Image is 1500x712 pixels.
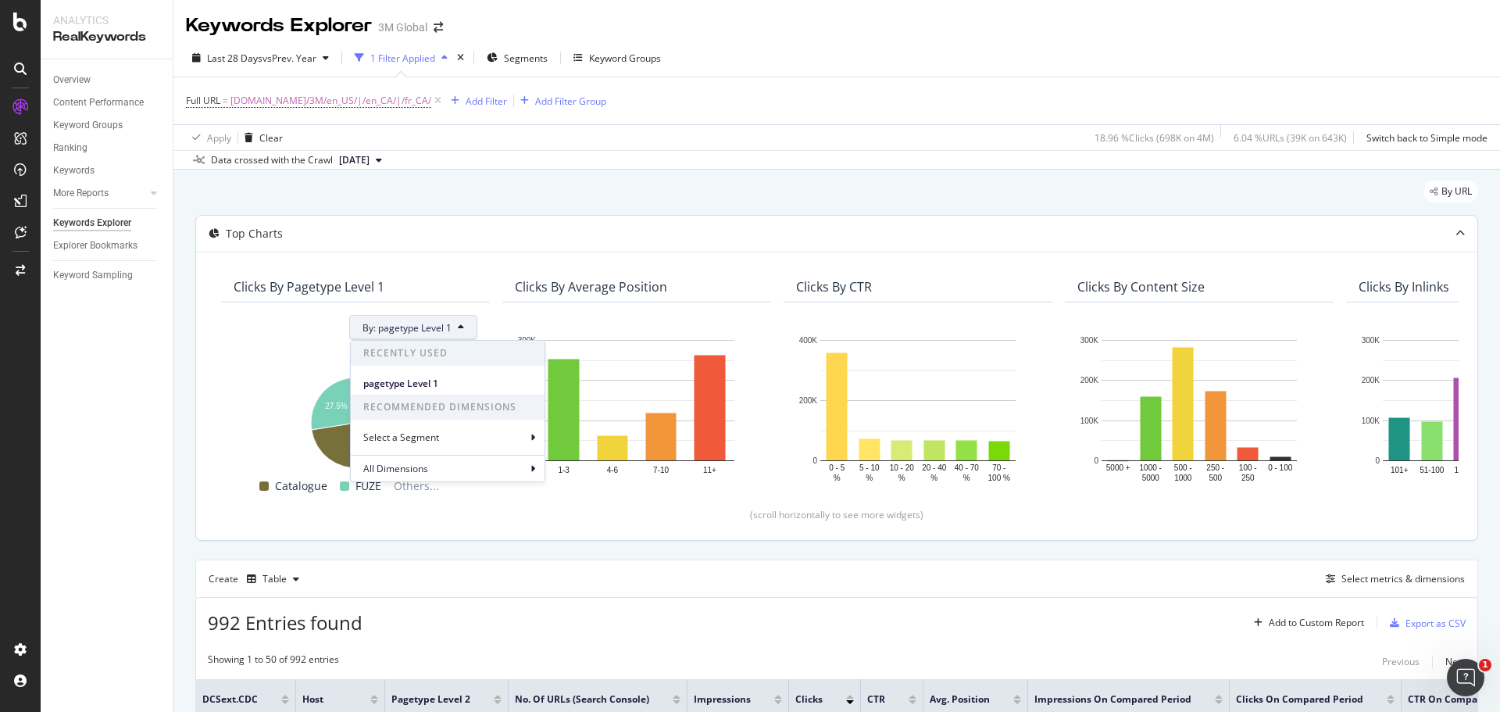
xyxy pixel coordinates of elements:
text: % [866,474,873,482]
div: RealKeywords [53,28,160,46]
svg: A chart. [234,370,477,470]
a: Overview [53,72,162,88]
div: Table [262,574,287,584]
span: Full URL [186,94,220,107]
text: 250 - [1206,463,1224,472]
span: Impressions [694,692,751,707]
text: 100 - [1239,463,1257,472]
span: vs Prev. Year [262,52,316,65]
text: % [930,474,937,482]
div: Clicks By pagetype Level 1 [234,279,384,295]
text: 101+ [1391,466,1409,474]
span: 1 [1479,659,1491,671]
div: Ranking [53,140,87,156]
button: Last 28 DaysvsPrev. Year [186,45,335,70]
text: 5000 + [1106,463,1130,472]
span: Host [302,692,347,707]
div: Content Performance [53,95,144,111]
div: Next [1445,655,1466,668]
a: More Reports [53,185,146,202]
text: 100 % [988,474,1010,482]
button: Table [241,567,305,592]
text: 0 - 100 [1268,463,1293,472]
text: 7-10 [653,466,669,474]
a: Ranking [53,140,162,156]
svg: A chart. [796,332,1040,484]
div: (scroll horizontally to see more widgets) [215,508,1459,521]
span: All Dimensions [363,462,428,475]
text: 0 [1375,456,1380,465]
button: Keyword Groups [567,45,667,70]
div: Keywords Explorer [53,215,131,231]
span: DCSext.CDC [202,692,258,707]
span: Others... [387,477,445,496]
button: Apply [186,125,231,150]
text: % [898,474,905,482]
button: Next [1445,653,1466,671]
div: times [454,50,467,66]
div: Select metrics & dimensions [1341,572,1465,585]
text: 0 [812,456,817,465]
text: 1-3 [558,466,570,474]
div: 1 Filter Applied [370,52,435,65]
div: Overview [53,72,91,88]
div: Clear [259,131,283,145]
text: 1000 [1174,474,1192,482]
span: By: pagetype Level 1 [362,321,452,335]
div: Analytics [53,13,160,28]
text: 300K [518,336,537,345]
span: Clicks On Compared Period [1236,692,1363,707]
button: [DATE] [333,151,388,170]
button: By: pagetype Level 1 [349,315,477,340]
iframe: Intercom live chat [1447,659,1484,696]
div: Keywords Explorer [186,13,372,39]
button: Add Filter Group [514,91,606,110]
div: A chart. [1077,332,1321,484]
div: arrow-right-arrow-left [434,22,443,33]
text: 200K [1080,377,1099,385]
span: Catalogue [275,477,327,496]
text: 500 - [1174,463,1192,472]
text: 10 - 20 [890,463,915,472]
span: CTR [867,692,885,707]
span: 992 Entries found [208,610,362,635]
div: Add Filter [466,95,507,108]
text: 51-100 [1420,466,1445,474]
text: 100K [1080,417,1099,425]
span: Last 28 Days [207,52,262,65]
div: Previous [1382,655,1420,668]
text: 40 - 70 [955,463,980,472]
div: Keyword Groups [589,52,661,65]
div: Apply [207,131,231,145]
a: Explorer Bookmarks [53,238,162,254]
button: Segments [480,45,554,70]
text: 20 - 40 [922,463,947,472]
div: Add Filter Group [535,95,606,108]
div: Select a Segment [363,431,442,444]
span: = [223,94,228,107]
text: 300K [1080,336,1099,345]
button: 1 Filter Applied [348,45,454,70]
text: 200K [799,396,818,405]
div: Create [209,567,305,592]
div: Clicks By Average Position [515,279,667,295]
svg: A chart. [515,332,759,484]
text: % [834,474,841,482]
div: Clicks By Inlinks [1359,279,1449,295]
div: Showing 1 to 50 of 992 entries [208,653,339,671]
text: % [963,474,970,482]
div: Clicks By Content Size [1077,279,1205,295]
span: Clicks [795,692,823,707]
text: 5000 [1142,474,1160,482]
div: Add to Custom Report [1269,618,1364,628]
div: More Reports [53,185,109,202]
span: [DOMAIN_NAME]/3M/en_US/|/en_CA/|/fr_CA/ [230,90,431,112]
div: Clicks By CTR [796,279,872,295]
div: legacy label [1423,181,1478,202]
div: Export as CSV [1405,617,1466,630]
div: Switch back to Simple mode [1366,131,1487,145]
button: Add to Custom Report [1248,610,1364,635]
button: Export as CSV [1384,610,1466,635]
